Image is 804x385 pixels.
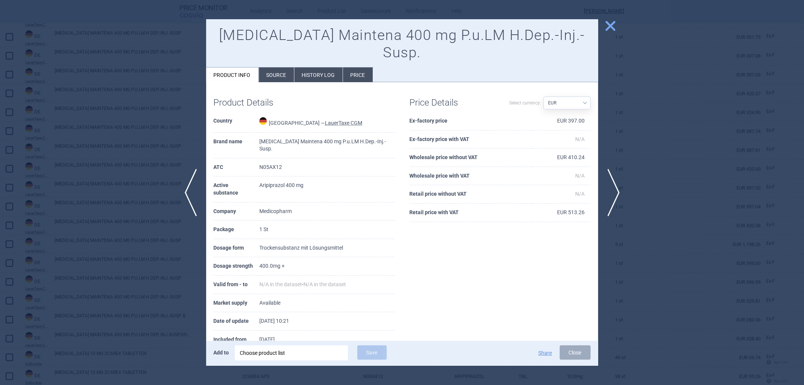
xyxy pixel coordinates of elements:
[240,345,343,360] div: Choose product list
[214,97,304,108] h1: Product Details
[214,331,260,349] th: Included from
[539,350,552,356] button: Share
[560,345,591,360] button: Close
[214,176,260,202] th: Active substance
[325,120,362,126] abbr: LauerTaxe CGM — Complex database for German drug information provided by commercial provider CGM ...
[410,130,532,149] th: Ex-factory price with VAT
[206,67,259,82] li: Product info
[214,345,229,360] p: Add to
[357,345,387,360] button: Save
[576,173,585,179] span: N/A
[235,345,348,360] div: Choose product list
[259,158,394,177] td: N05AX12
[259,276,394,294] td: -
[259,176,394,202] td: Aripiprazol 400 mg
[259,257,394,276] td: 400.0mg +
[532,112,591,130] td: EUR 397.00
[214,221,260,239] th: Package
[214,112,260,133] th: Country
[259,133,394,158] td: [MEDICAL_DATA] Maintena 400 mg P.u.LM H.Dep.-Inj.-Susp.
[532,149,591,167] td: EUR 410.24
[259,202,394,221] td: Medicopharm
[214,133,260,158] th: Brand name
[214,276,260,294] th: Valid from - to
[510,97,541,109] label: Select currency:
[259,281,302,287] span: N/A in the dataset
[576,191,585,197] span: N/A
[259,67,294,82] li: Source
[259,239,394,258] td: Trockensubstanz mit Lösungsmittel
[343,67,373,82] li: Price
[214,257,260,276] th: Dosage strength
[259,294,394,313] td: Available
[532,204,591,222] td: EUR 513.26
[259,112,394,133] td: [GEOGRAPHIC_DATA] —
[410,97,500,108] h1: Price Details
[410,149,532,167] th: Wholesale price without VAT
[214,202,260,221] th: Company
[259,312,394,331] td: [DATE] 10:21
[303,281,346,287] span: N/A in the dataset
[214,239,260,258] th: Dosage form
[410,112,532,130] th: Ex-factory price
[576,136,585,142] span: N/A
[259,117,267,125] img: Germany
[294,67,343,82] li: History log
[214,312,260,331] th: Date of update
[410,185,532,204] th: Retail price without VAT
[259,221,394,239] td: 1 St
[214,158,260,177] th: ATC
[410,204,532,222] th: Retail price with VAT
[259,331,394,349] td: [DATE]
[214,27,591,61] h1: [MEDICAL_DATA] Maintena 400 mg P.u.LM H.Dep.-Inj.-Susp.
[214,294,260,313] th: Market supply
[410,167,532,186] th: Wholesale price with VAT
